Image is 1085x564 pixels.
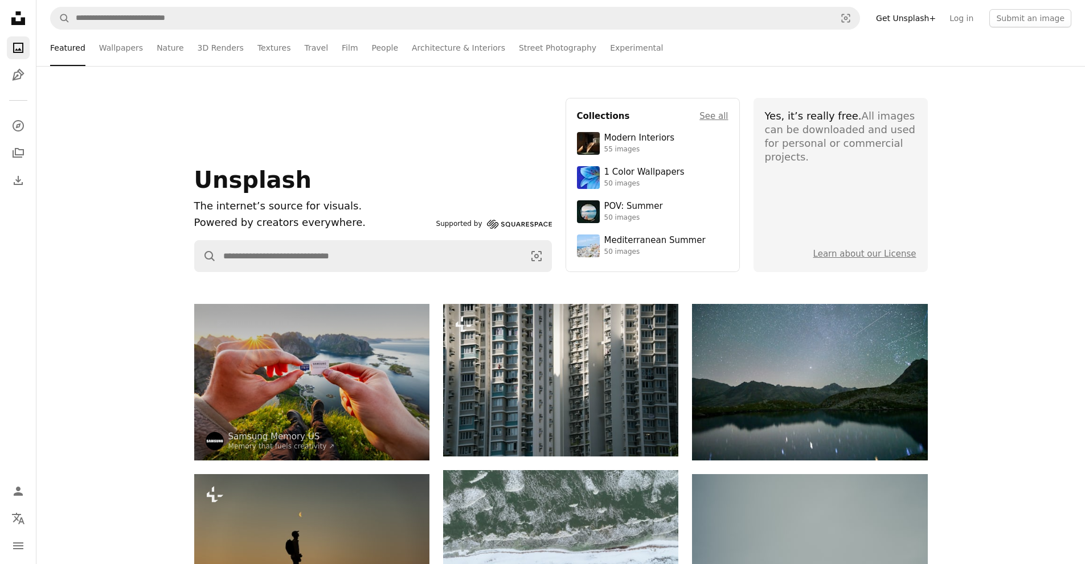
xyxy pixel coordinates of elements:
[577,132,600,155] img: premium_photo-1747189286942-bc91257a2e39
[699,109,728,123] a: See all
[194,377,429,387] a: Hands hold sd card against scenic mountain and sea landscape.
[519,30,596,66] a: Street Photography
[195,241,216,271] button: Search Unsplash
[228,431,335,442] a: Samsung Memory US
[577,234,600,257] img: premium_photo-1688410049290-d7394cc7d5df
[604,133,675,144] div: Modern Interiors
[228,442,335,450] a: Memory that fuels creativity ↗
[943,9,980,27] a: Log in
[342,30,358,66] a: Film
[7,36,30,59] a: Photos
[7,480,30,503] a: Log in / Sign up
[206,432,224,450] img: Go to Samsung Memory US's profile
[604,179,685,188] div: 50 images
[194,198,432,215] h1: The internet’s source for visuals.
[194,304,429,460] img: Hands hold sd card against scenic mountain and sea landscape.
[372,30,399,66] a: People
[443,374,678,385] a: Tall apartment buildings with many windows and balconies.
[765,109,916,164] div: All images can be downloaded and used for personal or commercial projects.
[412,30,505,66] a: Architecture & Interiors
[7,114,30,137] a: Explore
[50,7,860,30] form: Find visuals sitewide
[604,145,675,154] div: 55 images
[577,200,728,223] a: POV: Summer50 images
[577,132,728,155] a: Modern Interiors55 images
[577,109,630,123] h4: Collections
[989,9,1071,27] button: Submit an image
[869,9,943,27] a: Get Unsplash+
[194,240,552,272] form: Find visuals sitewide
[257,30,291,66] a: Textures
[692,304,927,460] img: Starry night sky over a calm mountain lake
[577,200,600,223] img: premium_photo-1753820185677-ab78a372b033
[577,234,728,257] a: Mediterranean Summer50 images
[692,377,927,387] a: Starry night sky over a calm mountain lake
[604,167,685,178] div: 1 Color Wallpapers
[7,142,30,164] a: Collections
[51,7,70,29] button: Search Unsplash
[304,30,328,66] a: Travel
[7,169,30,192] a: Download History
[813,249,916,259] a: Learn about our License
[7,507,30,530] button: Language
[198,30,244,66] a: 3D Renders
[604,248,706,257] div: 50 images
[443,553,678,563] a: Snow covered landscape with frozen water
[604,235,706,246] div: Mediterranean Summer
[7,64,30,87] a: Illustrations
[577,166,600,189] img: premium_photo-1688045582333-c8b6961773e0
[443,304,678,456] img: Tall apartment buildings with many windows and balconies.
[194,547,429,557] a: Silhouette of a hiker looking at the moon at sunset.
[610,30,663,66] a: Experimental
[436,217,552,231] a: Supported by
[522,241,551,271] button: Visual search
[832,7,859,29] button: Visual search
[194,215,432,231] p: Powered by creators everywhere.
[765,110,862,122] span: Yes, it’s really free.
[604,201,663,212] div: POV: Summer
[7,534,30,557] button: Menu
[157,30,183,66] a: Nature
[99,30,143,66] a: Wallpapers
[194,167,312,193] span: Unsplash
[604,213,663,223] div: 50 images
[577,166,728,189] a: 1 Color Wallpapers50 images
